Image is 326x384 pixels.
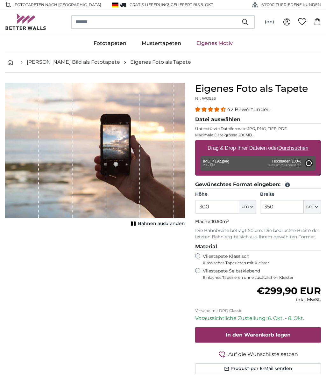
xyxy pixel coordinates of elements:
[260,191,321,198] label: Breite
[195,126,321,131] p: Unterstützte Dateiformate JPG, PNG, TIFF, PDF.
[129,219,185,228] button: Bahnen ausblenden
[227,106,271,112] span: 42 Bewertungen
[195,243,321,251] legend: Material
[134,35,189,52] a: Mustertapeten
[260,16,279,28] button: (de)
[195,133,321,138] p: Maximale Dateigrösse 200MB.
[195,106,227,112] span: 4.38 stars
[203,260,315,265] span: Klassisches Tapezieren mit Kleister
[195,191,256,198] label: Höhe
[195,363,321,374] button: Produkt per E-Mail senden
[203,253,315,265] label: Vliestapete Klassisch
[169,2,214,7] span: -
[205,142,311,155] label: Drag & Drop Ihrer Dateien oder
[306,204,314,210] span: cm
[86,35,134,52] a: Fototapeten
[189,35,240,52] a: Eigenes Motiv
[171,2,214,7] span: Geliefert bis 8. Okt.
[239,200,256,214] button: cm
[138,221,185,227] span: Bahnen ausblenden
[195,116,321,124] legend: Datei auswählen
[112,3,118,7] img: Deutschland
[279,145,308,151] u: Durchsuchen
[15,2,101,8] span: Fototapeten nach [GEOGRAPHIC_DATA]
[195,315,321,322] p: Voraussichtliche Zustellung: 6. Okt. - 8. Okt.
[130,58,191,66] a: Eigenes Foto als Tapete
[5,52,321,73] nav: breadcrumbs
[5,14,46,30] img: Betterwalls
[228,351,298,358] span: Auf die Wunschliste setzen
[195,181,321,189] legend: Gewünschtes Format eingeben:
[195,327,321,343] button: In den Warenkorb legen
[261,2,321,8] span: 60'000 ZUFRIEDENE KUNDEN
[203,268,321,280] label: Vliestapete Selbstklebend
[5,83,185,228] div: 1 of 1
[27,58,120,66] a: [PERSON_NAME] Bild als Fototapete
[195,350,321,358] button: Auf die Wunschliste setzen
[195,219,321,225] p: Fläche:
[304,200,321,214] button: cm
[130,2,169,7] span: GRATIS Lieferung!
[211,219,229,224] span: 10.50m²
[257,297,321,303] div: inkl. MwSt.
[195,228,321,240] p: Die Bahnbreite beträgt 50 cm. Die bedruckte Breite der letzten Bahn ergibt sich aus Ihrem gewählt...
[242,204,249,210] span: cm
[195,96,216,101] span: Nr. WQ553
[257,285,321,297] span: €299,90 EUR
[195,308,321,313] p: Versand mit DPD Classic
[195,83,321,94] h1: Eigenes Foto als Tapete
[203,275,321,280] span: Einfaches Tapezieren ohne zusätzlichen Kleister
[226,332,291,338] span: In den Warenkorb legen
